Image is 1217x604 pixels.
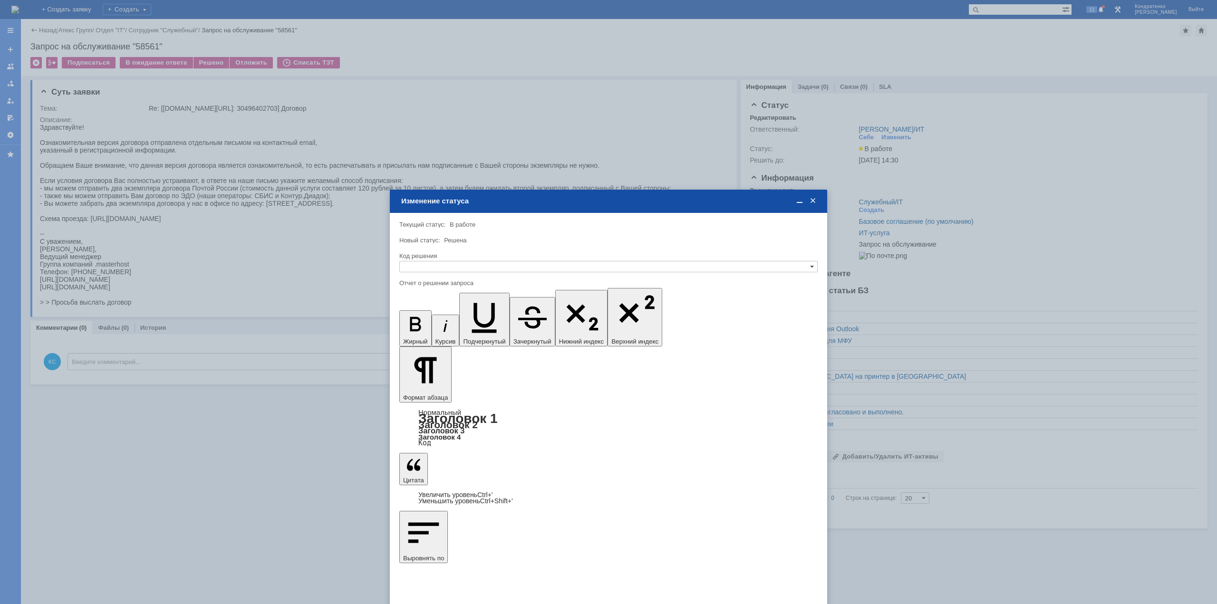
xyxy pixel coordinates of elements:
[418,497,513,505] a: Decrease
[510,297,555,346] button: Зачеркнутый
[418,408,461,416] a: Нормальный
[399,346,452,403] button: Формат абзаца
[399,310,432,346] button: Жирный
[418,439,431,447] a: Код
[513,338,551,345] span: Зачеркнутый
[555,290,608,346] button: Нижний индекс
[444,237,466,244] span: Решена
[399,409,818,446] div: Формат абзаца
[401,197,818,205] div: Изменение статуса
[403,338,428,345] span: Жирный
[418,433,461,441] a: Заголовок 4
[477,491,493,499] span: Ctrl+'
[418,411,498,426] a: Заголовок 1
[399,453,428,485] button: Цитата
[403,555,444,562] span: Выровнять по
[435,338,456,345] span: Курсив
[480,497,513,505] span: Ctrl+Shift+'
[403,394,448,401] span: Формат абзаца
[459,293,509,346] button: Подчеркнутый
[399,221,445,228] label: Текущий статус:
[418,419,478,430] a: Заголовок 2
[463,338,505,345] span: Подчеркнутый
[399,237,440,244] label: Новый статус:
[399,511,448,563] button: Выровнять по
[608,288,662,346] button: Верхний индекс
[399,280,816,286] div: Отчет о решении запроса
[432,315,460,346] button: Курсив
[399,492,818,504] div: Цитата
[808,197,818,205] span: Закрыть
[418,426,464,435] a: Заголовок 3
[795,197,804,205] span: Свернуть (Ctrl + M)
[403,477,424,484] span: Цитата
[611,338,658,345] span: Верхний индекс
[418,491,493,499] a: Increase
[559,338,604,345] span: Нижний индекс
[450,221,475,228] span: В работе
[399,253,816,259] div: Код решения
